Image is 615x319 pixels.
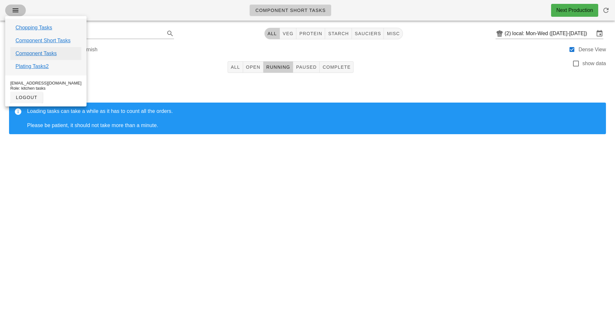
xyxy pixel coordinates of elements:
button: Complete [320,61,354,73]
span: misc [386,31,400,36]
button: sauciers [352,28,384,39]
button: All [264,28,280,39]
button: starch [325,28,352,39]
span: protein [299,31,322,36]
span: All [231,65,240,70]
button: logout [10,92,43,103]
div: Next Production [556,6,593,14]
label: show data [582,60,606,67]
div: Loading tasks can take a while as it has to count all the orders. Please be patient, it should no... [27,108,601,129]
a: Plating Tasks2 [15,63,49,70]
span: Paused [296,65,317,70]
button: protein [296,28,325,39]
span: All [267,31,277,36]
span: veg [282,31,294,36]
a: Component Tasks [15,50,57,57]
span: sauciers [354,31,381,36]
a: Component Short Tasks [250,5,331,16]
a: Chopping Tasks [15,24,52,32]
button: Paused [293,61,320,73]
div: (2) [505,30,512,37]
button: Running [263,61,293,73]
button: All [228,61,243,73]
span: Complete [322,65,351,70]
span: starch [328,31,349,36]
div: Role: kitchen tasks [10,86,81,91]
a: Component Short Tasks [15,37,70,45]
div: [EMAIL_ADDRESS][DOMAIN_NAME] [10,81,81,86]
span: Component Short Tasks [255,8,326,13]
button: misc [384,28,403,39]
span: Open [246,65,261,70]
div: Loading tasks... [4,77,611,145]
button: Open [243,61,263,73]
span: Running [266,65,290,70]
span: logout [15,95,37,100]
button: veg [280,28,297,39]
label: Dense View [579,46,606,53]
